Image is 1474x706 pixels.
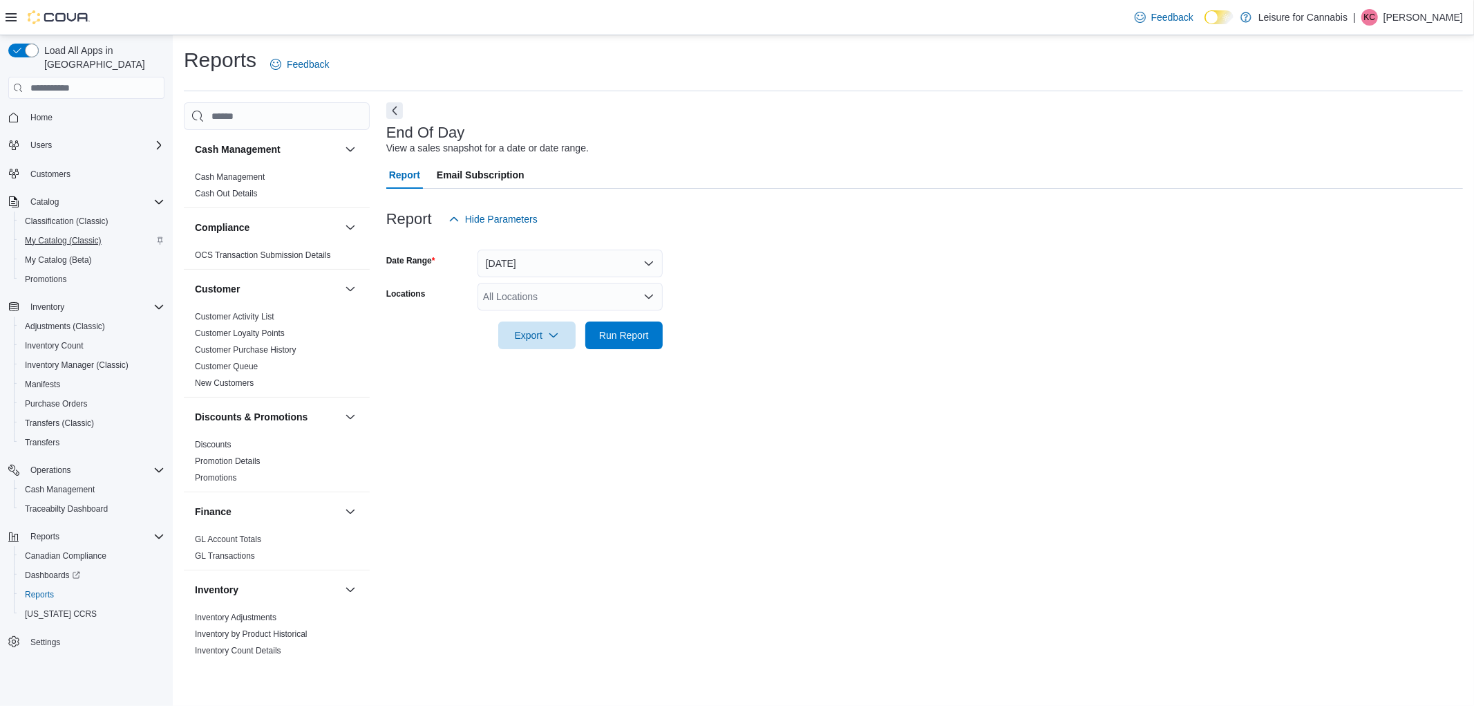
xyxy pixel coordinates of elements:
span: Inventory by Product Historical [195,629,308,640]
nav: Complex example [8,102,164,688]
button: Next [386,102,403,119]
button: Operations [3,461,170,480]
a: Customer Purchase History [195,345,296,355]
button: Inventory Manager (Classic) [14,355,170,375]
span: Customer Queue [195,361,258,372]
a: Dashboards [14,566,170,585]
span: My Catalog (Beta) [19,252,164,268]
a: [US_STATE] CCRS [19,606,102,622]
span: Inventory Count [25,340,84,351]
span: Customers [25,165,164,182]
button: Discounts & Promotions [195,410,339,424]
span: Manifests [25,379,60,390]
a: My Catalog (Classic) [19,232,107,249]
button: Catalog [3,192,170,212]
span: Feedback [287,57,329,71]
span: Home [30,112,53,123]
button: Finance [195,505,339,519]
div: Discounts & Promotions [184,436,370,492]
a: Inventory Count [19,337,89,354]
a: OCS Transaction Submission Details [195,250,331,260]
span: Transfers [25,437,59,448]
a: GL Transactions [195,551,255,561]
label: Date Range [386,255,435,266]
button: Hide Parameters [443,205,543,233]
button: Transfers [14,433,170,452]
a: Promotion Details [195,456,261,466]
span: Reports [19,586,164,603]
button: [US_STATE] CCRS [14,604,170,624]
div: Kyna Crumley [1361,9,1378,26]
p: | [1353,9,1356,26]
span: Discounts [195,439,232,450]
span: Customer Activity List [195,311,274,322]
button: Compliance [342,219,359,236]
button: Customer [195,282,339,296]
button: Home [3,107,170,127]
span: [US_STATE] CCRS [25,609,97,620]
a: Customer Activity List [195,312,274,322]
button: Purchase Orders [14,394,170,414]
h3: Customer [195,282,240,296]
a: Inventory Manager (Classic) [19,357,134,373]
h3: Discounts & Promotions [195,410,308,424]
button: Manifests [14,375,170,394]
button: Customer [342,281,359,297]
span: Operations [25,462,164,479]
h3: Inventory [195,583,238,597]
span: Export [507,322,567,349]
button: Reports [14,585,170,604]
span: Customer Loyalty Points [195,328,285,339]
h3: Cash Management [195,142,281,156]
button: Catalog [25,194,64,210]
h3: Compliance [195,221,249,234]
a: Customer Loyalty Points [195,328,285,338]
span: Inventory [30,301,64,313]
span: My Catalog (Beta) [25,254,92,266]
span: Classification (Classic) [25,216,108,227]
span: Inventory Manager (Classic) [19,357,164,373]
span: Cash Out Details [195,188,258,199]
span: Dashboards [25,570,80,581]
span: Inventory Manager (Classic) [25,360,129,371]
span: Customer Purchase History [195,344,296,355]
a: Transfers (Classic) [19,415,100,431]
span: OCS Transaction Submission Details [195,250,331,261]
button: Customers [3,163,170,183]
button: Inventory [3,297,170,317]
a: Traceabilty Dashboard [19,501,113,517]
a: Cash Management [19,481,100,498]
button: Cash Management [342,141,359,158]
h3: Report [386,211,432,227]
button: Reports [25,528,65,545]
button: Finance [342,503,359,520]
button: Operations [25,462,77,479]
span: Hide Parameters [465,212,538,226]
span: Settings [30,637,60,648]
h3: End Of Day [386,124,465,141]
a: Customer Queue [195,362,258,371]
label: Locations [386,288,426,299]
button: Cash Management [195,142,339,156]
a: Cash Management [195,172,265,182]
span: Purchase Orders [19,396,164,412]
button: Cash Management [14,480,170,499]
span: Operations [30,465,71,476]
button: Run Report [585,322,663,349]
a: Classification (Classic) [19,213,114,230]
span: Traceabilty Dashboard [25,503,108,514]
span: Promotions [195,472,237,483]
a: Feedback [265,50,334,78]
a: Feedback [1129,3,1199,31]
a: Inventory by Product Historical [195,629,308,639]
button: Inventory [195,583,339,597]
p: Leisure for Cannabis [1258,9,1348,26]
a: Settings [25,634,66,651]
a: Adjustments (Classic) [19,318,111,335]
p: [PERSON_NAME] [1383,9,1463,26]
a: Home [25,109,58,126]
a: Transfers [19,434,65,451]
span: Users [30,140,52,151]
button: [DATE] [478,250,663,277]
